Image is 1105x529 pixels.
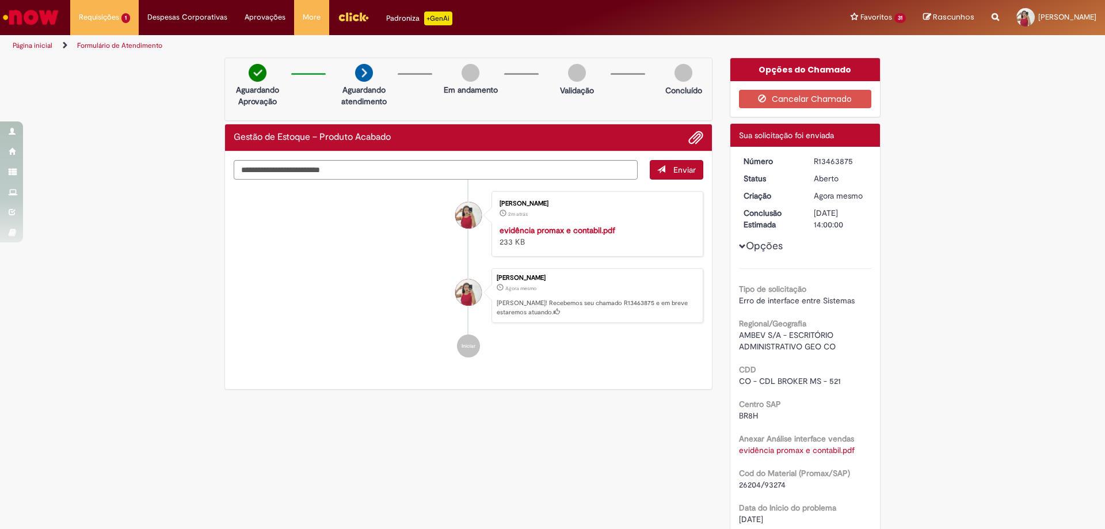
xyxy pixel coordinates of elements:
[730,58,881,81] div: Opções do Chamado
[814,155,867,167] div: R13463875
[739,514,763,524] span: [DATE]
[650,160,703,180] button: Enviar
[814,207,867,230] div: [DATE] 14:00:00
[424,12,452,25] p: +GenAi
[735,173,806,184] dt: Status
[79,12,119,23] span: Requisições
[234,160,638,180] textarea: Digite sua mensagem aqui...
[336,84,392,107] p: Aguardando atendimento
[814,191,863,201] span: Agora mesmo
[739,503,836,513] b: Data do Inicio do problema
[814,191,863,201] time: 29/08/2025 17:51:13
[500,200,691,207] div: [PERSON_NAME]
[455,202,482,229] div: Bruna Caroliny Pereira De Albuquerque
[500,225,615,235] a: evidência promax e contabil.pdf
[814,173,867,184] div: Aberto
[9,35,728,56] ul: Trilhas de página
[249,64,266,82] img: check-circle-green.png
[735,155,806,167] dt: Número
[230,84,285,107] p: Aguardando Aprovação
[735,190,806,201] dt: Criação
[1038,12,1096,22] span: [PERSON_NAME]
[508,211,528,218] span: 2m atrás
[1,6,60,29] img: ServiceNow
[386,12,452,25] div: Padroniza
[77,41,162,50] a: Formulário de Atendimento
[560,85,594,96] p: Validação
[355,64,373,82] img: arrow-next.png
[739,410,758,421] span: BR8H
[688,130,703,145] button: Adicionar anexos
[508,211,528,218] time: 29/08/2025 17:49:35
[245,12,285,23] span: Aprovações
[739,479,786,490] span: 26204/93274
[739,318,806,329] b: Regional/Geografia
[860,12,892,23] span: Favoritos
[444,84,498,96] p: Em andamento
[13,41,52,50] a: Página inicial
[739,90,872,108] button: Cancelar Chamado
[147,12,227,23] span: Despesas Corporativas
[455,279,482,306] div: Bruna Caroliny Pereira De Albuquerque
[739,295,855,306] span: Erro de interface entre Sistemas
[675,64,692,82] img: img-circle-grey.png
[739,399,781,409] b: Centro SAP
[497,275,697,281] div: [PERSON_NAME]
[739,376,841,386] span: CO - CDL BROKER MS - 521
[505,285,536,292] time: 29/08/2025 17:51:13
[739,468,850,478] b: Cod do Material (Promax/SAP)
[814,190,867,201] div: 29/08/2025 17:51:13
[739,364,756,375] b: CDD
[665,85,702,96] p: Concluído
[303,12,321,23] span: More
[739,433,854,444] b: Anexar Análise interface vendas
[739,284,806,294] b: Tipo de solicitação
[568,64,586,82] img: img-circle-grey.png
[500,224,691,248] div: 233 KB
[121,13,130,23] span: 1
[894,13,906,23] span: 31
[234,268,703,324] li: Bruna Caroliny Pereira De Albuquerque
[735,207,806,230] dt: Conclusão Estimada
[673,165,696,175] span: Enviar
[739,445,855,455] a: Download de evidência promax e contabil.pdf
[505,285,536,292] span: Agora mesmo
[739,330,836,352] span: AMBEV S/A - ESCRITÓRIO ADMINISTRATIVO GEO CO
[234,132,391,143] h2: Gestão de Estoque – Produto Acabado Histórico de tíquete
[739,130,834,140] span: Sua solicitação foi enviada
[933,12,974,22] span: Rascunhos
[923,12,974,23] a: Rascunhos
[462,64,479,82] img: img-circle-grey.png
[234,180,703,370] ul: Histórico de tíquete
[338,8,369,25] img: click_logo_yellow_360x200.png
[497,299,697,317] p: [PERSON_NAME]! Recebemos seu chamado R13463875 e em breve estaremos atuando.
